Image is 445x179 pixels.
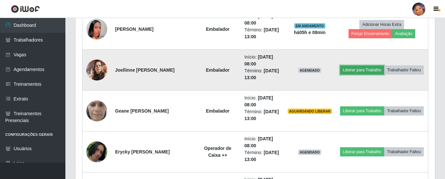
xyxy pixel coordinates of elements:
time: [DATE] 08:00 [244,95,273,107]
button: Trabalhador Faltou [384,65,424,75]
li: Término: [244,108,280,122]
span: AGENDADO [298,150,321,155]
strong: Embalador [206,108,230,114]
strong: Embalador [206,67,230,73]
li: Início: [244,13,280,27]
strong: Operador de Caixa ++ [204,146,231,158]
li: Término: [244,67,280,81]
li: Término: [244,149,280,163]
span: AGUARDANDO LIBERAR [288,109,332,114]
button: Avaliação [392,29,415,38]
li: Início: [244,54,280,67]
li: Término: [244,27,280,40]
time: [DATE] 08:00 [244,136,273,148]
li: Início: [244,95,280,108]
button: Forçar Encerramento [349,29,392,38]
strong: Geane [PERSON_NAME] [115,108,169,114]
button: Liberar para Trabalho [340,147,384,156]
span: AGENDADO [298,68,321,73]
img: 1753810030739.jpeg [86,88,107,134]
button: Adicionar Horas Extra [359,20,404,29]
strong: [PERSON_NAME] [115,27,153,32]
button: Liberar para Trabalho [340,106,384,116]
strong: Embalador [206,27,230,32]
img: 1754681491245.jpeg [86,141,107,163]
time: [DATE] 08:00 [244,54,273,66]
button: Trabalhador Faltou [384,147,424,156]
strong: Erycky [PERSON_NAME] [115,149,170,154]
button: Trabalhador Faltou [384,106,424,116]
span: EM ANDAMENTO [294,23,325,28]
li: Início: [244,135,280,149]
strong: há 05 h e 08 min [294,30,326,35]
img: CoreUI Logo [11,5,40,13]
img: 1752417638049.jpeg [86,60,107,81]
button: Liberar para Trabalho [340,65,384,75]
strong: Joellinne [PERSON_NAME] [115,67,175,73]
img: 1751897669841.jpeg [86,10,107,48]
